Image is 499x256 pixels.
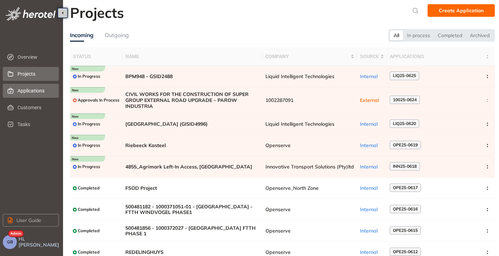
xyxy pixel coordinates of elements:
[393,185,418,190] span: OPE25-0617
[105,31,129,40] div: Outgoing
[393,143,418,147] span: OPE25-0619
[360,121,384,127] div: Internal
[3,235,17,249] button: GB
[18,117,53,131] span: Tasks
[18,50,53,64] span: Overview
[265,53,349,60] span: Company
[18,67,53,81] span: Projects
[125,225,260,237] span: 500481856 - 1000372027 - [GEOGRAPHIC_DATA] FTTH PHASE 1
[125,143,260,148] span: Riebeeck Kasteel
[403,30,434,40] div: In process
[434,30,466,40] div: Completed
[125,249,260,255] span: REDELINGHUYS
[393,97,417,102] span: 10025-0624
[360,185,384,191] div: Internal
[265,97,354,103] span: 1002287091
[125,185,260,191] span: FSOD Project
[360,249,384,255] div: Internal
[393,121,416,126] span: LIQ25-0620
[78,122,100,126] span: In Progress
[439,7,484,14] span: Create Application
[393,164,417,169] span: INN25-0618
[78,98,119,103] span: Approvals In Process
[16,216,41,224] span: User Guide
[78,74,100,79] span: In Progress
[393,228,418,233] span: OPE25-0615
[123,47,263,66] th: Name
[78,143,100,148] span: In Progress
[7,240,13,244] span: GB
[78,164,100,169] span: In Progress
[393,207,418,212] span: OPE25-0616
[360,97,384,103] div: External
[3,214,59,227] button: User Guide
[70,4,124,21] h2: Projects
[6,7,56,21] img: logo
[78,228,99,233] span: Completed
[360,143,384,148] div: Internal
[78,250,99,255] span: Completed
[360,228,384,234] div: Internal
[70,47,123,66] th: Status
[265,185,354,191] span: Openserve_North Zone
[78,186,99,191] span: Completed
[393,249,418,254] span: OPE25-0612
[125,204,260,216] span: 500481182 - 1000371051-01 - [GEOGRAPHIC_DATA] - FTTH WINDVOGEL PHASE1
[265,164,354,170] span: Innovative Transport Solutions (Pty)ltd
[125,74,260,79] span: BPM948 - GSID2488
[390,30,403,40] div: All
[387,47,480,66] th: Applications
[360,207,384,213] div: Internal
[357,47,387,66] th: Source
[466,30,493,40] div: Archived
[18,84,53,98] span: Applications
[263,47,357,66] th: Company
[265,121,354,127] span: Liquid Intelligent Technologies
[265,249,354,255] span: Openserve
[125,164,260,170] span: 4855_Agrimark Left-In Access, [GEOGRAPHIC_DATA]
[393,73,416,78] span: LIQ25-0625
[70,31,93,40] div: Incoming
[18,101,53,115] span: Customers
[19,236,60,248] span: Hi, [PERSON_NAME]
[265,207,354,213] span: Openserve
[265,228,354,234] span: Openserve
[360,74,384,79] div: Internal
[78,207,99,212] span: Completed
[360,53,379,60] span: Source
[265,74,354,79] span: Liquid Intelligent Technologies
[428,4,495,17] button: Create Application
[125,91,260,109] span: CIVIL WORKS FOR THE CONSTRUCTION OF SUPER GROUP EXTERNAL ROAD UPGRADE – PAROW INDUSTRIA
[125,121,260,127] span: [GEOGRAPHIC_DATA] (GISID4996)
[265,143,354,148] span: Openserve
[360,164,384,170] div: Internal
